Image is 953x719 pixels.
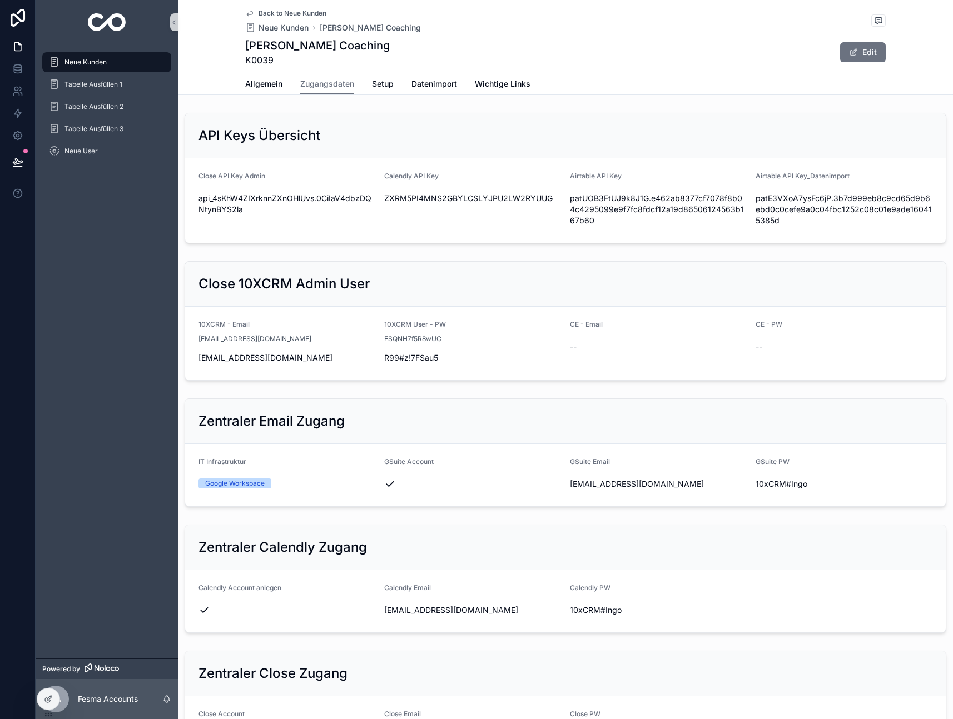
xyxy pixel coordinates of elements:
[198,710,245,718] span: Close Account
[570,172,622,180] span: Airtable API Key
[198,275,370,293] h2: Close 10XCRM Admin User
[64,58,107,67] span: Neue Kunden
[570,193,747,226] span: patUOB3FtUJ9k8J1G.e462ab8377cf7078f8b04c4295099e9f7fc8fdcf12a19d86506124563b167b60
[570,605,747,616] span: 10xCRM#Ingo
[198,538,367,556] h2: Zentraler Calendly Zugang
[245,78,282,89] span: Allgemein
[198,412,345,430] h2: Zentraler Email Zugang
[245,9,326,18] a: Back to Neue Kunden
[411,78,457,89] span: Datenimport
[756,457,790,466] span: GSuite PW
[198,457,246,466] span: IT Infrastruktur
[384,583,431,592] span: Calendly Email
[198,334,311,343] span: [EMAIL_ADDRESS][DOMAIN_NAME]
[570,710,600,718] span: Close PW
[570,478,747,490] span: [EMAIL_ADDRESS][DOMAIN_NAME]
[384,334,441,343] span: ESQNH7f5R8wUC
[198,583,281,592] span: Calendly Account anlegen
[64,124,123,133] span: Tabelle Ausfüllen 3
[570,341,577,352] span: --
[384,605,561,616] span: [EMAIL_ADDRESS][DOMAIN_NAME]
[36,44,178,176] div: scrollable content
[259,9,326,18] span: Back to Neue Kunden
[384,320,446,328] span: 10XCRM User - PW
[42,97,171,117] a: Tabelle Ausfüllen 2
[570,583,610,592] span: Calendly PW
[756,193,932,226] span: patE3VXoA7ysFc6jP.3b7d999eb8c9cd65d9b6ebd0c0cefe9a0c04fbc1252c08c01e9ade160415385d
[198,127,320,144] h2: API Keys Übersicht
[756,172,850,180] span: Airtable API Key_Datenimport
[78,693,138,705] p: Fesma Accounts
[198,320,250,328] span: 10XCRM - Email
[88,13,126,31] img: App logo
[411,74,457,96] a: Datenimport
[384,352,561,363] span: R99#z!7FSau5
[756,320,782,328] span: CE - PW
[300,78,354,89] span: Zugangsdaten
[198,352,375,363] span: [EMAIL_ADDRESS][DOMAIN_NAME]
[205,478,265,488] div: Google Workspace
[384,172,439,180] span: Calendly API Key
[372,74,394,96] a: Setup
[198,193,375,215] span: api_4sKhW4ZIXrknnZXnOHlUvs.0CiIaV4dbzDQNtynBYS2la
[245,74,282,96] a: Allgemein
[245,22,309,33] a: Neue Kunden
[300,74,354,95] a: Zugangsdaten
[384,710,421,718] span: Close Email
[475,78,530,89] span: Wichtige Links
[570,320,603,328] span: CE - Email
[64,147,98,156] span: Neue User
[840,42,886,62] button: Edit
[64,102,123,111] span: Tabelle Ausfüllen 2
[259,22,309,33] span: Neue Kunden
[320,22,421,33] a: [PERSON_NAME] Coaching
[384,457,434,466] span: GSuite Account
[756,478,932,490] span: 10xCRM#Ingo
[64,80,122,89] span: Tabelle Ausfüllen 1
[198,665,348,682] h2: Zentraler Close Zugang
[570,457,610,466] span: GSuite Email
[384,193,561,204] span: ZXRM5PI4MNS2GBYLCSLYJPU2LW2RYUUG
[475,74,530,96] a: Wichtige Links
[756,341,762,352] span: --
[372,78,394,89] span: Setup
[42,665,80,673] span: Powered by
[42,141,171,161] a: Neue User
[198,172,265,180] span: Close API Key Admin
[42,52,171,72] a: Neue Kunden
[36,658,178,679] a: Powered by
[245,53,390,67] span: K0039
[245,38,390,53] h1: [PERSON_NAME] Coaching
[42,119,171,139] a: Tabelle Ausfüllen 3
[42,74,171,94] a: Tabelle Ausfüllen 1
